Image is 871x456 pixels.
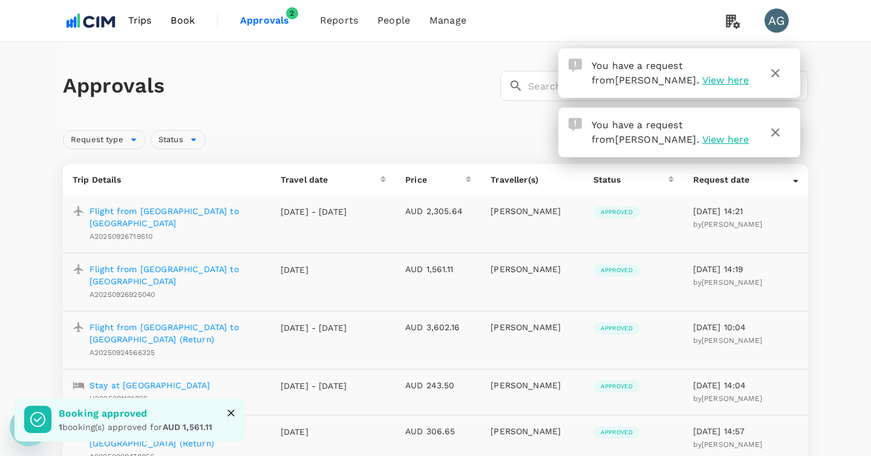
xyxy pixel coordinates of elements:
div: Travel date [281,174,380,186]
span: [PERSON_NAME] [615,74,697,86]
div: Request date [693,174,793,186]
a: Flight from [GEOGRAPHIC_DATA] to [GEOGRAPHIC_DATA] [90,205,261,229]
span: [PERSON_NAME] [702,220,762,229]
p: [DATE] 10:04 [693,321,798,333]
div: Request type [63,130,146,149]
span: Reports [320,13,358,28]
span: A20250926719510 [90,232,152,241]
p: AUD 243.50 [405,379,471,391]
p: [DATE] - [DATE] [281,322,347,334]
span: Approved [593,428,640,437]
p: [DATE] - [DATE] [281,380,347,392]
p: [PERSON_NAME] [491,379,573,391]
p: [DATE] [281,426,347,438]
p: [DATE] [281,264,347,276]
p: [PERSON_NAME] [491,425,573,437]
p: Booking approved [59,406,212,421]
img: Approval Request [569,59,582,72]
span: You have a request from . [592,119,699,145]
span: [PERSON_NAME] [702,336,762,345]
p: Traveller(s) [491,174,573,186]
span: [PERSON_NAME] [615,134,697,145]
p: [PERSON_NAME] [491,263,573,275]
span: by [693,394,762,403]
a: Stay at [GEOGRAPHIC_DATA] [90,379,210,391]
span: View here [702,134,749,145]
span: 2 [286,7,298,19]
span: Trips [128,13,152,28]
div: Price [405,174,466,186]
span: Approvals [240,13,301,28]
p: [PERSON_NAME] [491,321,573,333]
span: Request type [64,134,131,146]
img: CIM ENVIRONMENTAL PTY LTD [63,7,119,34]
div: AG [765,8,789,33]
p: AUD 1,561.11 [405,263,471,275]
span: You have a request from . [592,60,699,86]
span: People [377,13,410,28]
span: Status [151,134,191,146]
span: Book [171,13,195,28]
a: Flight from [GEOGRAPHIC_DATA] to [GEOGRAPHIC_DATA] (Return) [90,321,261,345]
div: Status [593,174,668,186]
span: [PERSON_NAME] [702,394,762,403]
p: [DATE] 14:21 [693,205,798,217]
span: Approved [593,266,640,275]
p: [DATE] 14:57 [693,425,798,437]
span: [PERSON_NAME] [702,278,762,287]
span: A20250926925040 [90,290,155,299]
p: [PERSON_NAME] [491,205,573,217]
a: Flight from [GEOGRAPHIC_DATA] to [GEOGRAPHIC_DATA] [90,263,261,287]
p: [DATE] 14:04 [693,379,798,391]
span: AUD 1,561.11 [163,422,213,432]
img: Approval Request [569,118,582,131]
b: 1 [59,422,62,432]
button: Close [222,404,240,422]
span: by [693,440,762,449]
span: Approved [593,382,640,391]
span: [PERSON_NAME] [702,440,762,449]
span: Approved [593,324,640,333]
h1: Approvals [63,73,495,99]
p: AUD 306.65 [405,425,471,437]
iframe: Button to launch messaging window [10,408,48,446]
span: Manage [429,13,466,28]
span: by [693,220,762,229]
p: AUD 2,305.64 [405,205,471,217]
span: H2025091121826 [90,394,148,403]
span: View here [702,74,749,86]
p: [DATE] 14:19 [693,263,798,275]
p: Trip Details [73,174,261,186]
p: [DATE] - [DATE] [281,206,347,218]
p: booking(s) approved for [59,421,212,433]
span: A20250924566325 [90,348,155,357]
span: by [693,336,762,345]
span: Approved [593,208,640,217]
p: AUD 3,602.16 [405,321,471,333]
div: Status [151,130,206,149]
span: by [693,278,762,287]
input: Search by travellers, trips, or destination [528,71,808,101]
